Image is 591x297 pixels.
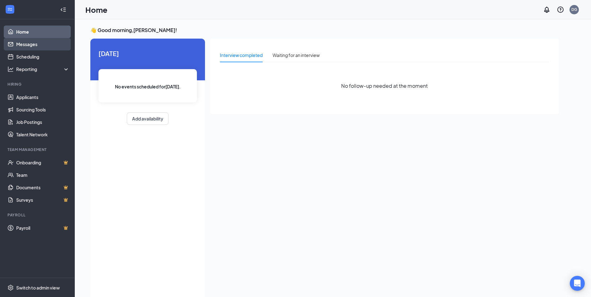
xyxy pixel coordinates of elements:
[115,83,181,90] span: No events scheduled for [DATE] .
[90,27,559,34] h3: 👋 Good morning, [PERSON_NAME] !
[16,91,69,103] a: Applicants
[16,103,69,116] a: Sourcing Tools
[16,156,69,169] a: OnboardingCrown
[98,49,197,58] span: [DATE]
[16,38,69,50] a: Messages
[7,66,14,72] svg: Analysis
[557,6,564,13] svg: QuestionInfo
[7,285,14,291] svg: Settings
[127,112,169,125] button: Add availability
[16,181,69,194] a: DocumentsCrown
[7,82,68,87] div: Hiring
[571,7,577,12] div: DG
[341,82,428,90] span: No follow-up needed at the moment
[16,194,69,206] a: SurveysCrown
[543,6,550,13] svg: Notifications
[16,128,69,141] a: Talent Network
[220,52,263,59] div: Interview completed
[273,52,320,59] div: Waiting for an interview
[16,285,60,291] div: Switch to admin view
[16,116,69,128] a: Job Postings
[16,169,69,181] a: Team
[7,212,68,218] div: Payroll
[16,222,69,234] a: PayrollCrown
[7,147,68,152] div: Team Management
[570,276,585,291] div: Open Intercom Messenger
[16,26,69,38] a: Home
[16,66,70,72] div: Reporting
[16,50,69,63] a: Scheduling
[7,6,13,12] svg: WorkstreamLogo
[85,4,107,15] h1: Home
[60,7,66,13] svg: Collapse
